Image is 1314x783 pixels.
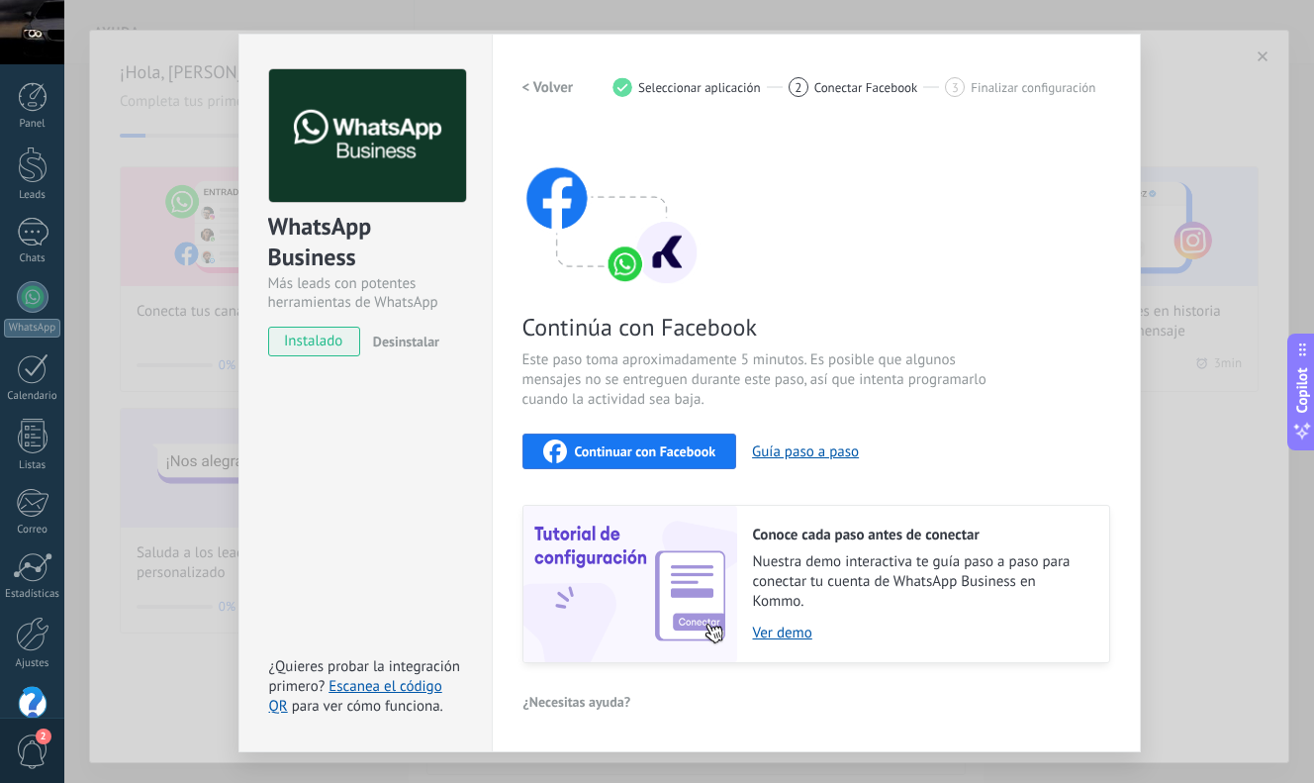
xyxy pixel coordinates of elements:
button: ¿Necesitas ayuda? [522,687,632,717]
span: Seleccionar aplicación [638,80,761,95]
div: WhatsApp Business [268,211,463,274]
button: < Volver [522,69,574,105]
span: Conectar Facebook [814,80,918,95]
div: Listas [4,459,61,472]
a: Ver demo [753,624,1089,642]
button: Guía paso a paso [752,442,859,461]
img: connect with facebook [522,129,701,287]
div: Panel [4,118,61,131]
button: Desinstalar [365,327,439,356]
span: Continúa con Facebook [522,312,993,343]
a: Escanea el código QR [269,677,442,716]
div: WhatsApp [4,319,60,338]
h2: Conoce cada paso antes de conectar [753,526,1089,544]
div: Estadísticas [4,588,61,601]
span: 2 [795,79,801,96]
span: instalado [269,327,359,356]
span: Nuestra demo interactiva te guía paso a paso para conectar tu cuenta de WhatsApp Business en Kommo. [753,552,1089,612]
div: Chats [4,252,61,265]
h2: < Volver [522,78,574,97]
span: Copilot [1292,367,1312,413]
span: Este paso toma aproximadamente 5 minutos. Es posible que algunos mensajes no se entreguen durante... [522,350,993,410]
div: Correo [4,524,61,537]
span: Finalizar configuración [971,80,1095,95]
span: para ver cómo funciona. [292,697,443,716]
span: 2 [36,729,51,744]
span: Continuar con Facebook [575,444,716,458]
span: Desinstalar [373,333,439,350]
div: Ajustes [4,657,61,670]
span: ¿Quieres probar la integración primero? [269,657,461,696]
button: Continuar con Facebook [522,434,737,469]
div: Más leads con potentes herramientas de WhatsApp [268,274,463,312]
div: Leads [4,189,61,202]
div: Calendario [4,390,61,403]
span: ¿Necesitas ayuda? [523,695,631,709]
span: 3 [952,79,959,96]
img: logo_main.png [269,69,466,203]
